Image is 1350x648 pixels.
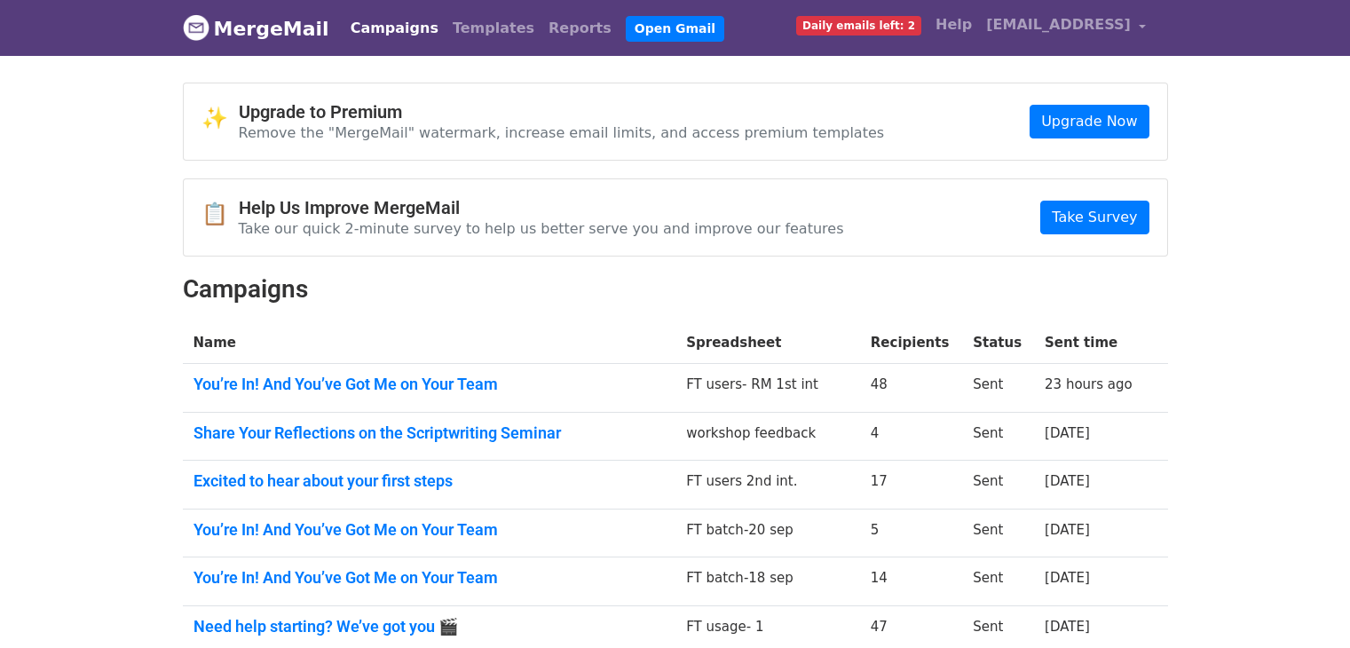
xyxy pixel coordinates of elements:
[1045,619,1090,635] a: [DATE]
[1045,473,1090,489] a: [DATE]
[675,557,860,606] td: FT batch-18 sep
[860,557,962,606] td: 14
[1045,376,1133,392] a: 23 hours ago
[675,322,860,364] th: Spreadsheet
[541,11,619,46] a: Reports
[239,219,844,238] p: Take our quick 2-minute survey to help us better serve you and improve our features
[193,471,666,491] a: Excited to hear about your first steps
[860,322,962,364] th: Recipients
[860,364,962,413] td: 48
[239,101,885,122] h4: Upgrade to Premium
[193,617,666,636] a: Need help starting? We’ve got you 🎬
[201,202,239,227] span: 📋
[193,375,666,394] a: You’re In! And You’ve Got Me on Your Team
[796,16,921,36] span: Daily emails left: 2
[1045,425,1090,441] a: [DATE]
[962,509,1034,557] td: Sent
[962,364,1034,413] td: Sent
[962,461,1034,510] td: Sent
[343,11,446,46] a: Campaigns
[979,7,1153,49] a: [EMAIL_ADDRESS]
[1030,105,1149,138] a: Upgrade Now
[239,123,885,142] p: Remove the "MergeMail" watermark, increase email limits, and access premium templates
[986,14,1131,36] span: [EMAIL_ADDRESS]
[183,322,676,364] th: Name
[239,197,844,218] h4: Help Us Improve MergeMail
[675,509,860,557] td: FT batch-20 sep
[675,412,860,461] td: workshop feedback
[1045,570,1090,586] a: [DATE]
[1034,322,1146,364] th: Sent time
[860,461,962,510] td: 17
[446,11,541,46] a: Templates
[962,557,1034,606] td: Sent
[860,509,962,557] td: 5
[962,322,1034,364] th: Status
[1040,201,1149,234] a: Take Survey
[193,568,666,588] a: You’re In! And You’ve Got Me on Your Team
[675,461,860,510] td: FT users 2nd int.
[201,106,239,131] span: ✨
[928,7,979,43] a: Help
[183,274,1168,304] h2: Campaigns
[193,423,666,443] a: Share Your Reflections on the Scriptwriting Seminar
[1045,522,1090,538] a: [DATE]
[860,412,962,461] td: 4
[675,364,860,413] td: FT users- RM 1st int
[789,7,928,43] a: Daily emails left: 2
[962,412,1034,461] td: Sent
[626,16,724,42] a: Open Gmail
[183,10,329,47] a: MergeMail
[183,14,209,41] img: MergeMail logo
[193,520,666,540] a: You’re In! And You’ve Got Me on Your Team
